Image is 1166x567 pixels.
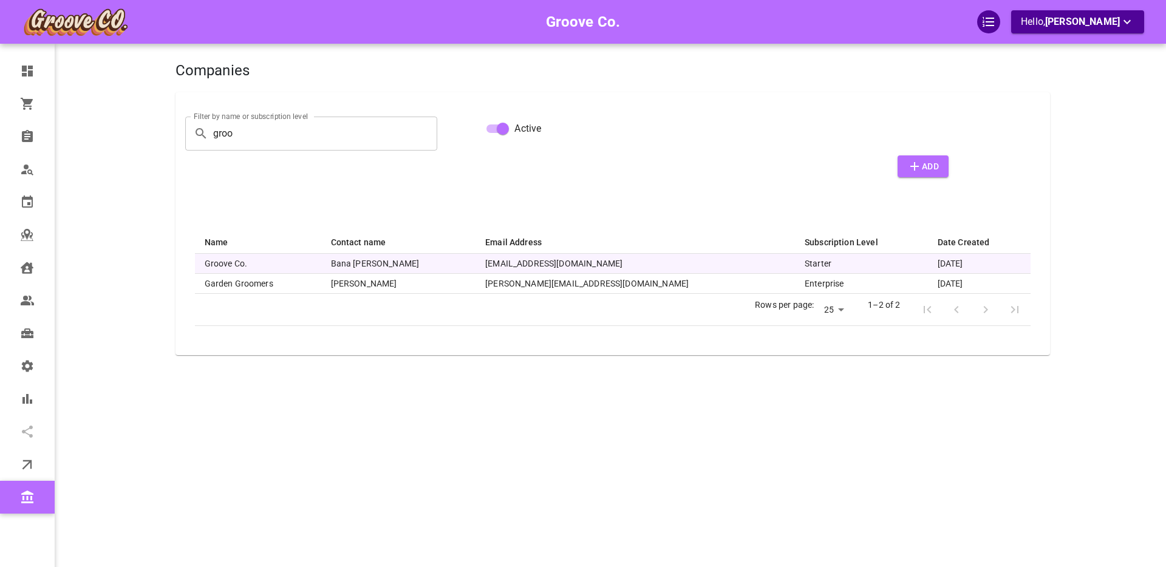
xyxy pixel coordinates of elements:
[476,254,795,274] td: [EMAIL_ADDRESS][DOMAIN_NAME]
[195,274,321,294] th: Garden Groomers
[546,10,621,33] h6: Groove Co.
[195,231,321,254] th: Name
[1011,10,1144,33] button: Hello,[PERSON_NAME]
[476,231,795,254] th: Email Address
[795,274,928,294] td: Enterprise
[321,231,476,254] th: Contact name
[795,254,928,274] td: Starter
[1045,16,1120,27] span: [PERSON_NAME]
[1021,15,1134,30] p: Hello,
[321,274,476,294] td: [PERSON_NAME]
[514,121,541,136] span: Active
[819,301,848,319] select: Rows per page
[755,299,814,311] p: Rows per page:
[977,10,1000,33] div: QuickStart Guide
[928,274,1031,294] td: [DATE]
[928,254,1031,274] td: [DATE]
[176,62,1050,80] h4: Companies
[476,274,795,294] td: [PERSON_NAME][EMAIL_ADDRESS][DOMAIN_NAME]
[795,231,928,254] th: Subscription Level
[321,254,476,274] td: Bana [PERSON_NAME]
[195,254,321,274] th: Groove Co.
[928,231,1031,254] th: Date Created
[898,155,949,178] button: Add
[22,7,129,37] img: company-logo
[194,111,308,121] label: Filter by name or subscription level
[868,299,900,311] p: 1–2 of 2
